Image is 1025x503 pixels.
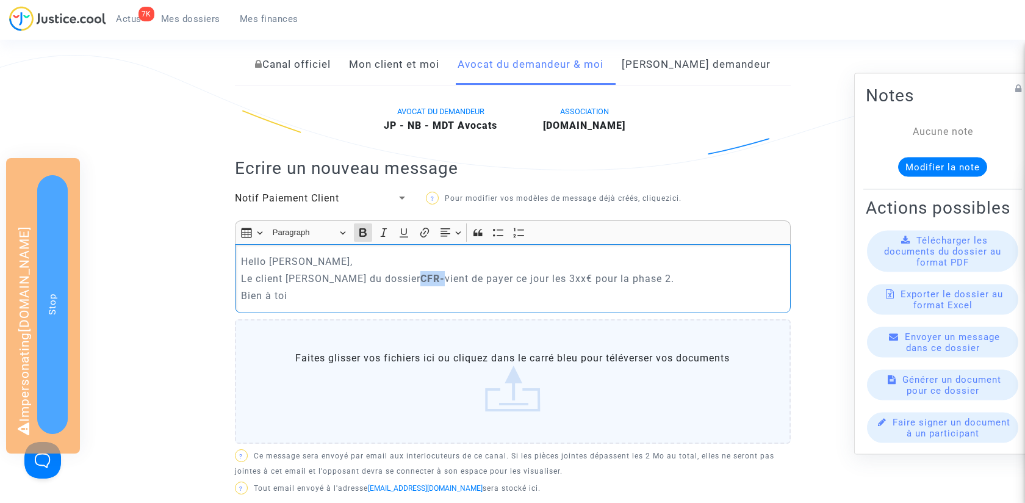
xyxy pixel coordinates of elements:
[384,120,497,131] b: JP - NB - MDT Avocats
[902,374,1001,396] span: Générer un document pour ce dossier
[239,485,243,492] span: ?
[431,195,434,202] span: ?
[893,417,1010,439] span: Faire signer un document à un participant
[884,125,1001,139] div: Aucune note
[267,223,351,242] button: Paragraph
[255,45,331,85] a: Canal officiel
[151,10,230,28] a: Mes dossiers
[161,13,220,24] span: Mes dossiers
[866,85,1020,106] h2: Notes
[47,294,58,315] span: Stop
[241,271,784,286] p: Le client [PERSON_NAME] du dossier vient de payer ce jour les 3xx€ pour la phase 2.
[240,13,298,24] span: Mes finances
[241,254,784,269] p: Hello [PERSON_NAME],
[901,289,1003,311] span: Exporter le dossier au format Excel
[458,45,603,85] a: Avocat du demandeur & moi
[24,442,61,479] iframe: Help Scout Beacon - Open
[273,225,336,240] span: Paragraph
[6,158,80,454] div: Impersonating
[106,10,151,28] a: 7KActus
[426,191,695,206] p: Pour modifier vos modèles de message déjà créés, cliquez .
[9,6,106,31] img: jc-logo.svg
[420,273,445,284] strong: CFR-
[905,331,1000,353] span: Envoyer un message dans ce dossier
[368,484,483,493] a: [EMAIL_ADDRESS][DOMAIN_NAME]
[349,45,439,85] a: Mon client et moi
[898,157,987,177] button: Modifier la note
[235,157,791,179] h2: Ecrire un nouveau message
[397,107,484,116] span: AVOCAT DU DEMANDEUR
[866,197,1020,219] h2: Actions possibles
[884,235,1001,268] span: Télécharger les documents du dossier au format PDF
[138,7,154,21] div: 7K
[235,244,791,313] div: Rich Text Editor, main
[670,194,679,203] a: ici
[116,13,142,24] span: Actus
[37,175,68,434] button: Stop
[239,453,243,460] span: ?
[543,120,625,131] b: [DOMAIN_NAME]
[622,45,771,85] a: [PERSON_NAME] demandeur
[241,288,784,303] p: Bien à toi
[230,10,308,28] a: Mes finances
[235,220,791,244] div: Editor toolbar
[560,107,609,116] span: ASSOCIATION
[235,481,791,496] p: Tout email envoyé à l'adresse sera stocké ici.
[235,449,791,479] p: Ce message sera envoyé par email aux interlocuteurs de ce canal. Si les pièces jointes dépassent ...
[235,192,339,204] span: Notif Paiement Client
